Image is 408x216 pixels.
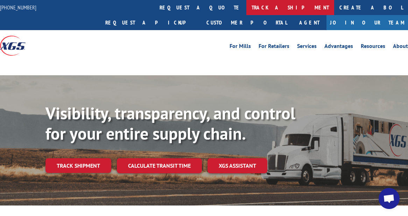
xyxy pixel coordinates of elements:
a: Calculate transit time [117,158,202,173]
a: XGS ASSISTANT [207,158,267,173]
a: Services [297,43,317,51]
a: Customer Portal [201,15,292,30]
a: Advantages [324,43,353,51]
div: Open chat [379,188,400,209]
a: For Mills [230,43,251,51]
a: Join Our Team [326,15,408,30]
a: About [393,43,408,51]
a: Track shipment [45,158,111,173]
a: Request a pickup [100,15,201,30]
b: Visibility, transparency, and control for your entire supply chain. [45,102,295,144]
a: Agent [292,15,326,30]
a: Resources [361,43,385,51]
a: For Retailers [259,43,289,51]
